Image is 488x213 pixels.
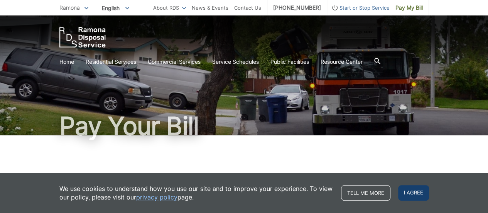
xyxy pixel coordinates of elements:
[148,58,201,66] a: Commercial Services
[321,58,363,66] a: Resource Center
[395,3,423,12] span: Pay My Bill
[59,184,333,201] p: We use cookies to understand how you use our site and to improve your experience. To view our pol...
[136,193,177,201] a: privacy policy
[59,27,106,48] a: EDCD logo. Return to the homepage.
[59,58,74,66] a: Home
[234,3,261,12] a: Contact Us
[270,58,309,66] a: Public Facilities
[341,185,390,201] a: Tell me more
[86,58,136,66] a: Residential Services
[153,3,186,12] a: About RDS
[59,4,80,11] span: Ramona
[96,2,135,14] span: English
[192,3,228,12] a: News & Events
[398,185,429,201] span: I agree
[59,114,429,138] h1: Pay Your Bill
[212,58,259,66] a: Service Schedules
